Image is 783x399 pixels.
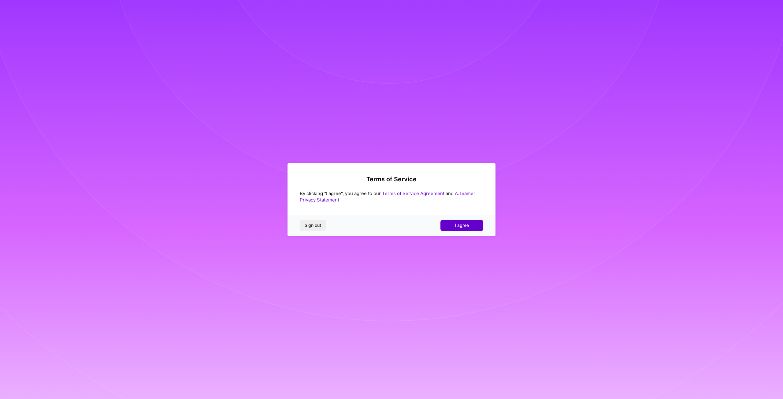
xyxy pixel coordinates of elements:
a: Terms of Service Agreement [382,190,444,196]
span: Sign out [305,222,321,228]
div: By clicking "I agree", you agree to our and [300,190,483,203]
button: I agree [440,220,483,231]
span: I agree [455,222,469,228]
h2: Terms of Service [300,175,483,183]
button: Sign out [300,220,326,231]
